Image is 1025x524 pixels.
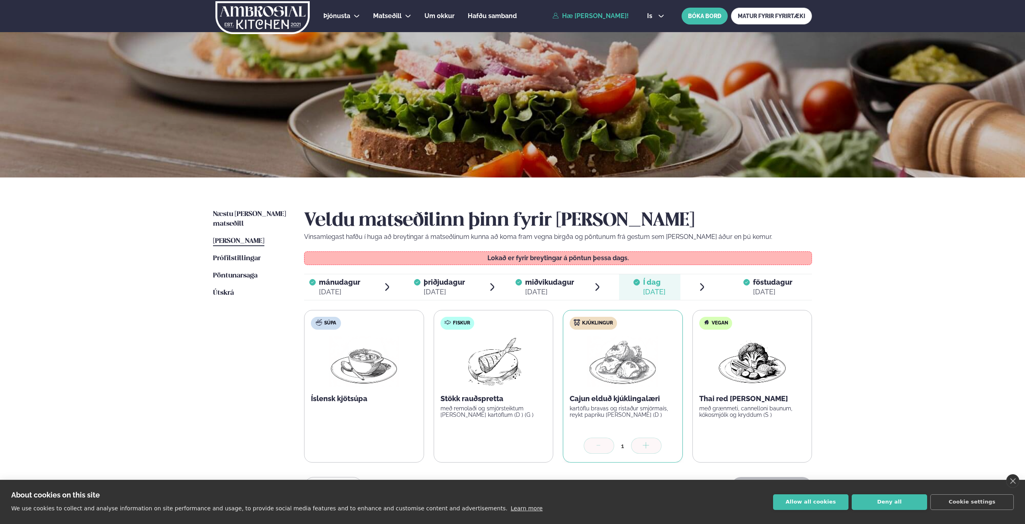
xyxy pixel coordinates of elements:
a: [PERSON_NAME] [213,237,264,246]
span: Matseðill [373,12,402,20]
span: Vegan [712,320,728,326]
span: Um okkur [424,12,455,20]
p: með grænmeti, cannelloni baunum, kókosmjólk og kryddum (S ) [699,405,806,418]
img: Vegan.svg [703,319,710,326]
img: Vegan.png [717,336,788,387]
span: Pöntunarsaga [213,272,258,279]
button: is [641,13,671,19]
span: Þjónusta [323,12,350,20]
a: MATUR FYRIR FYRIRTÆKI [731,8,812,24]
span: Prófílstillingar [213,255,261,262]
img: Soup.png [329,336,399,387]
div: [DATE] [643,287,666,297]
div: [DATE] [319,287,360,297]
a: close [1006,474,1019,488]
p: Vinsamlegast hafðu í huga að breytingar á matseðlinum kunna að koma fram vegna birgða og pöntunum... [304,232,812,242]
p: Lokað er fyrir breytingar á pöntun þessa dags. [313,255,804,261]
button: Deny all [852,494,927,510]
span: Hafðu samband [468,12,517,20]
a: Prófílstillingar [213,254,261,263]
img: soup.svg [316,319,322,326]
p: með remolaði og smjörsteiktum [PERSON_NAME] kartöflum (D ) (G ) [440,405,547,418]
h2: Veldu matseðilinn þinn fyrir [PERSON_NAME] [304,210,812,232]
img: fish.svg [445,319,451,326]
a: Pöntunarsaga [213,271,258,281]
span: is [647,13,655,19]
span: Næstu [PERSON_NAME] matseðill [213,211,286,227]
button: Cookie settings [930,494,1014,510]
button: Til baka [304,477,363,496]
p: kartöflu bravas og ristaður smjörmaís, reykt papriku [PERSON_NAME] (D ) [570,405,676,418]
span: mánudagur [319,278,360,286]
span: Kjúklingur [582,320,613,326]
span: Súpa [324,320,336,326]
p: Thai red [PERSON_NAME] [699,394,806,404]
span: Útskrá [213,290,234,296]
span: [PERSON_NAME] [213,238,264,245]
span: föstudagur [753,278,792,286]
button: [PERSON_NAME] [731,477,812,496]
img: chicken.svg [574,319,580,326]
span: þriðjudagur [424,278,465,286]
a: Learn more [511,505,543,512]
a: Hæ [PERSON_NAME]! [552,12,629,20]
img: Chicken-thighs.png [587,336,658,387]
strong: About cookies on this site [11,491,100,499]
div: [DATE] [525,287,574,297]
p: Íslensk kjötsúpa [311,394,417,404]
div: 1 [614,441,631,451]
a: Þjónusta [323,11,350,21]
span: Fiskur [453,320,470,326]
p: Stökk rauðspretta [440,394,547,404]
a: Næstu [PERSON_NAME] matseðill [213,210,288,229]
div: [DATE] [424,287,465,297]
img: logo [215,1,311,34]
p: Cajun elduð kjúklingalæri [570,394,676,404]
div: [DATE] [753,287,792,297]
span: Í dag [643,277,666,287]
img: Fish.png [458,336,529,387]
a: Hafðu samband [468,11,517,21]
a: Matseðill [373,11,402,21]
p: We use cookies to collect and analyse information on site performance and usage, to provide socia... [11,505,507,512]
button: BÓKA BORÐ [682,8,728,24]
span: miðvikudagur [525,278,574,286]
a: Útskrá [213,288,234,298]
a: Um okkur [424,11,455,21]
button: Allow all cookies [773,494,848,510]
